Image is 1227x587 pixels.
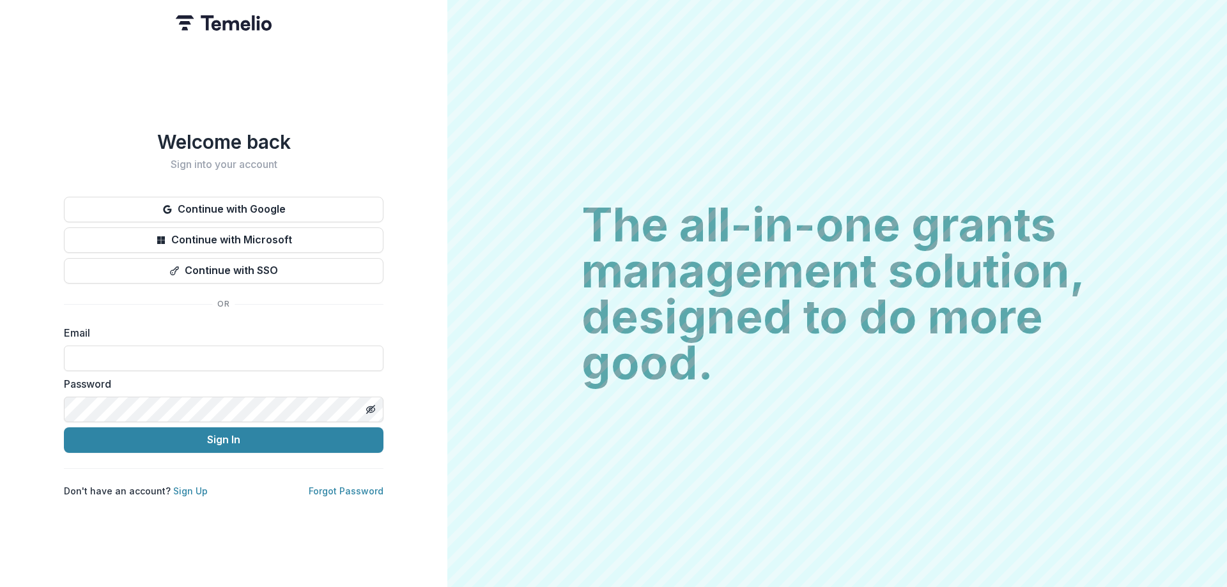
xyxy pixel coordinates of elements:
img: Temelio [176,15,272,31]
button: Continue with Microsoft [64,227,383,253]
h1: Welcome back [64,130,383,153]
a: Forgot Password [309,485,383,496]
button: Toggle password visibility [360,399,381,420]
label: Email [64,325,376,340]
button: Continue with SSO [64,258,383,284]
button: Continue with Google [64,197,383,222]
label: Password [64,376,376,392]
a: Sign Up [173,485,208,496]
button: Sign In [64,427,383,453]
p: Don't have an account? [64,484,208,498]
h2: Sign into your account [64,158,383,171]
